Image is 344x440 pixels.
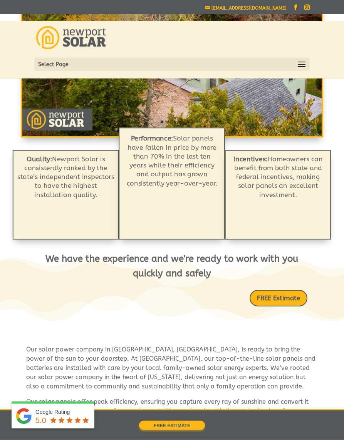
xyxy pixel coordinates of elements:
[161,120,163,123] a: 1
[233,155,267,163] strong: Incentives:
[230,154,327,199] p: Homeowners can benefit from both state and federal incentives, making solar panels an excellent i...
[205,5,287,11] a: [EMAIL_ADDRESS][DOMAIN_NAME]
[45,253,299,279] span: We have the experience and we're ready to work with you quickly and safely
[154,423,190,428] span: FREE Estimate
[26,397,318,434] p: Our solar panels offer peak efficiency, ensuring you capture every ray of sunshine and convert it...
[131,134,173,142] b: Performance:
[35,408,91,416] div: Google Rating
[250,290,307,306] a: FREE Estimate
[27,155,52,163] strong: Quality:
[38,60,69,69] span: Select Page
[167,120,170,123] a: 2
[17,155,114,199] span: Newport Solar is consistently ranked by the state’s independent inspectors to have the highest in...
[35,416,46,425] span: 5.0
[125,134,219,188] p: Solar panels have fallen in price by more than 70% in the last ten years while their efficiency a...
[174,120,176,123] a: 3
[180,120,183,123] a: 4
[26,345,318,397] p: Our solar power company in [GEOGRAPHIC_DATA], [GEOGRAPHIC_DATA], is ready to bring the power of t...
[36,26,106,49] img: Newport Solar | Solar Energy Optimized.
